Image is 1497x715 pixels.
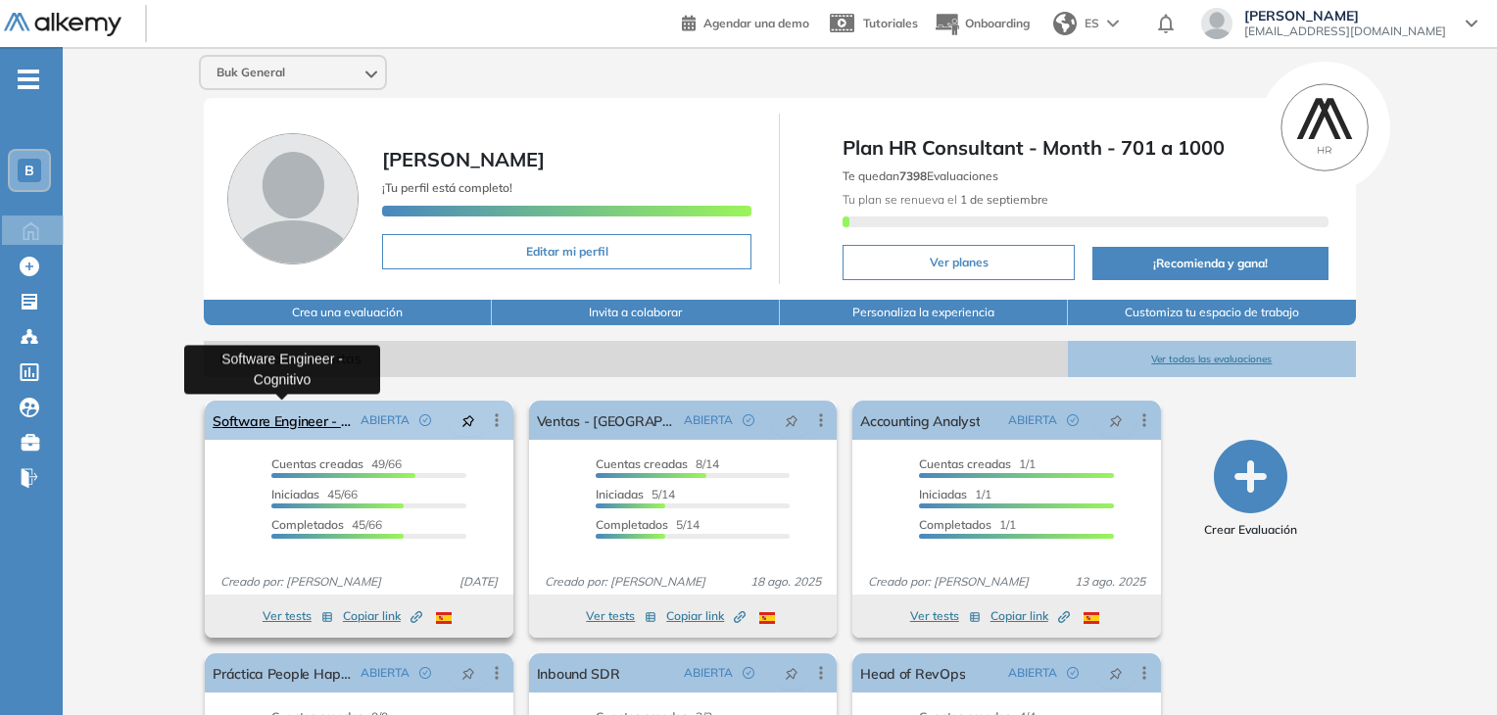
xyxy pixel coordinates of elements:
[382,180,512,195] span: ¡Tu perfil está completo!
[213,401,352,440] a: Software Engineer - Cognitivo
[1085,15,1099,32] span: ES
[271,517,382,532] span: 45/66
[919,456,1011,471] span: Cuentas creadas
[447,405,490,436] button: pushpin
[919,487,967,501] span: Iniciadas
[684,411,733,429] span: ABIERTA
[596,456,688,471] span: Cuentas creadas
[204,300,492,325] button: Crea una evaluación
[213,573,389,591] span: Creado por: [PERSON_NAME]
[184,345,380,394] div: Software Engineer - Cognitivo
[204,341,1068,377] span: Evaluaciones abiertas
[227,133,359,264] img: Foto de perfil
[596,487,675,501] span: 5/14
[1053,12,1077,35] img: world
[1244,24,1446,39] span: [EMAIL_ADDRESS][DOMAIN_NAME]
[843,168,998,183] span: Te quedan Evaluaciones
[596,517,700,532] span: 5/14
[682,10,809,33] a: Agendar una demo
[1067,667,1079,679] span: check-circle
[666,607,746,625] span: Copiar link
[537,401,676,440] a: Ventas - [GEOGRAPHIC_DATA]
[743,573,829,591] span: 18 ago. 2025
[860,573,1037,591] span: Creado por: [PERSON_NAME]
[934,3,1030,45] button: Onboarding
[1068,341,1356,377] button: Ver todas las evaluaciones
[1068,300,1356,325] button: Customiza tu espacio de trabajo
[785,412,798,428] span: pushpin
[965,16,1030,30] span: Onboarding
[1244,8,1446,24] span: [PERSON_NAME]
[780,300,1068,325] button: Personaliza la experiencia
[1094,405,1137,436] button: pushpin
[271,456,402,471] span: 49/66
[217,65,285,80] span: Buk General
[419,667,431,679] span: check-circle
[596,456,719,471] span: 8/14
[899,168,927,183] b: 7398
[860,653,965,692] a: Head of RevOps
[843,245,1075,280] button: Ver planes
[271,487,319,501] span: Iniciadas
[843,192,1048,207] span: Tu plan se renueva el
[452,573,506,591] span: [DATE]
[759,612,775,624] img: ESP
[213,653,352,692] a: Práctica People Happiness
[743,414,754,426] span: check-circle
[1008,664,1057,682] span: ABIERTA
[785,665,798,681] span: pushpin
[361,664,410,682] span: ABIERTA
[1067,414,1079,426] span: check-circle
[1092,247,1328,280] button: ¡Recomienda y gana!
[447,657,490,689] button: pushpin
[1067,573,1153,591] span: 13 ago. 2025
[684,664,733,682] span: ABIERTA
[919,487,991,501] span: 1/1
[586,604,656,628] button: Ver tests
[990,607,1070,625] span: Copiar link
[382,147,545,171] span: [PERSON_NAME]
[271,517,344,532] span: Completados
[343,607,422,625] span: Copiar link
[537,573,713,591] span: Creado por: [PERSON_NAME]
[271,487,358,501] span: 45/66
[436,612,452,624] img: ESP
[910,604,981,628] button: Ver tests
[461,665,475,681] span: pushpin
[1109,665,1123,681] span: pushpin
[860,401,980,440] a: Accounting Analyst
[1107,20,1119,27] img: arrow
[263,604,333,628] button: Ver tests
[990,604,1070,628] button: Copiar link
[919,517,1016,532] span: 1/1
[957,192,1048,207] b: 1 de septiembre
[461,412,475,428] span: pushpin
[18,77,39,81] i: -
[492,300,780,325] button: Invita a colaborar
[596,517,668,532] span: Completados
[343,604,422,628] button: Copiar link
[703,16,809,30] span: Agendar una demo
[1109,412,1123,428] span: pushpin
[537,653,620,692] a: Inbound SDR
[770,657,813,689] button: pushpin
[1204,521,1297,539] span: Crear Evaluación
[919,517,991,532] span: Completados
[596,487,644,501] span: Iniciadas
[382,234,751,269] button: Editar mi perfil
[770,405,813,436] button: pushpin
[666,604,746,628] button: Copiar link
[863,16,918,30] span: Tutoriales
[1084,612,1099,624] img: ESP
[1204,440,1297,539] button: Crear Evaluación
[1094,657,1137,689] button: pushpin
[419,414,431,426] span: check-circle
[4,13,121,37] img: Logo
[843,133,1328,163] span: Plan HR Consultant - Month - 701 a 1000
[271,456,363,471] span: Cuentas creadas
[24,163,34,178] span: B
[361,411,410,429] span: ABIERTA
[1008,411,1057,429] span: ABIERTA
[743,667,754,679] span: check-circle
[919,456,1036,471] span: 1/1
